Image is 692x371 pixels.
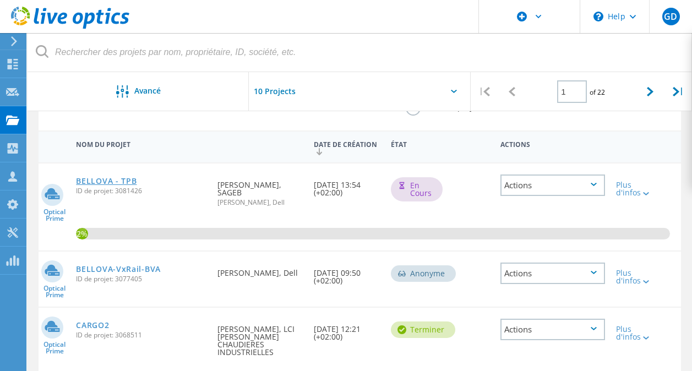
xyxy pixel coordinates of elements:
[76,321,109,329] a: CARGO2
[391,265,456,282] div: Anonyme
[70,133,212,154] div: Nom du projet
[217,199,303,206] span: [PERSON_NAME], Dell
[308,308,385,352] div: [DATE] 12:21 (+02:00)
[212,308,308,367] div: [PERSON_NAME], LCI [PERSON_NAME] CHAUDIERES INDUSTRIELLES
[500,319,605,340] div: Actions
[308,163,385,208] div: [DATE] 13:54 (+02:00)
[385,133,443,154] div: État
[76,276,206,282] span: ID de projet: 3077405
[616,181,656,197] div: Plus d'infos
[664,72,692,111] div: |
[11,23,129,31] a: Live Optics Dashboard
[391,321,455,338] div: Terminer
[76,228,88,238] span: 2%
[616,325,656,341] div: Plus d'infos
[593,12,603,21] svg: \n
[495,133,611,154] div: Actions
[308,252,385,296] div: [DATE] 09:50 (+02:00)
[39,209,70,222] span: Optical Prime
[664,12,677,21] span: GD
[212,163,308,217] div: [PERSON_NAME], SAGEB
[616,269,656,285] div: Plus d'infos
[391,177,443,201] div: En cours
[500,263,605,284] div: Actions
[212,252,308,288] div: [PERSON_NAME], Dell
[500,174,605,196] div: Actions
[76,177,137,185] a: BELLOVA - TPB
[308,133,385,161] div: Date de création
[590,88,605,97] span: of 22
[134,87,161,95] span: Avancé
[76,265,161,273] a: BELLOVA-VxRail-BVA
[76,332,206,339] span: ID de projet: 3068511
[471,72,498,111] div: |
[39,285,70,298] span: Optical Prime
[39,341,70,354] span: Optical Prime
[76,188,206,194] span: ID de projet: 3081426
